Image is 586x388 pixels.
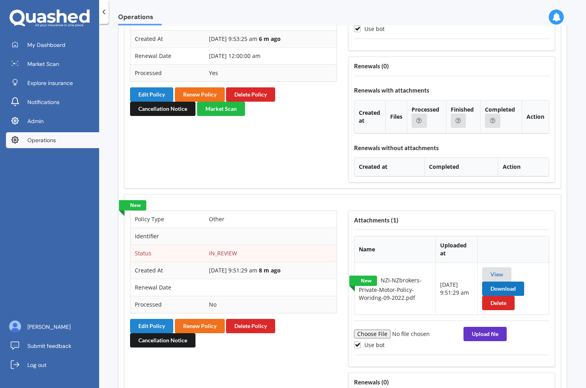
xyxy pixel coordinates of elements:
[482,267,511,282] button: View
[130,296,205,313] td: Processed
[490,271,503,278] a: View
[6,94,99,110] a: Notifications
[354,378,549,386] h4: Renewals ( 0 )
[175,87,225,102] button: Renew Policy
[435,236,477,263] th: Uploaded at
[130,262,205,279] td: Created At
[354,144,549,152] h4: Renewals without attachments
[130,211,205,228] td: Policy Type
[354,25,385,32] label: Use bot
[27,117,44,125] span: Admin
[205,47,337,64] td: [DATE] 12:00:00 am
[27,342,71,350] span: Submit feedback
[130,64,205,81] td: Processed
[480,100,522,133] th: Completed
[130,319,173,333] button: Edit Policy
[27,323,71,331] span: [PERSON_NAME]
[119,200,147,210] a: New
[354,87,549,94] h4: Renewals with attachments
[130,102,195,116] button: Cancellation Notice
[27,361,46,369] span: Log out
[130,333,195,347] button: Cancellation Notice
[435,263,477,315] td: [DATE] 9:51:29 am
[498,158,549,176] th: Action
[6,56,99,72] a: Market Scan
[354,342,385,348] label: Use bot
[130,279,205,296] td: Renewal Date
[130,47,205,64] td: Renewal Date
[259,35,281,42] b: 6 m ago
[6,75,99,91] a: Explore insurance
[482,296,515,310] button: Delete
[205,245,337,262] td: IN_REVIEW
[349,276,377,286] a: New
[27,60,59,68] span: Market Scan
[175,319,225,333] button: Renew Policy
[354,100,385,133] th: Created at
[407,100,446,133] th: Processed
[130,87,173,102] button: Edit Policy
[27,79,73,87] span: Explore insurance
[130,30,205,47] td: Created At
[354,62,549,70] h4: Renewals ( 0 )
[446,100,481,133] th: Finished
[385,100,407,133] th: Files
[205,30,337,47] td: [DATE] 9:53:25 am
[6,338,99,354] a: Submit feedback
[197,102,245,116] button: Market Scan
[205,64,337,81] td: Yes
[118,13,162,24] span: Operations
[6,357,99,373] a: Log out
[424,158,498,176] th: Completed
[27,98,59,106] span: Notifications
[482,282,524,296] button: Download
[463,327,507,341] button: Upload file
[6,132,99,148] a: Operations
[27,136,56,144] span: Operations
[354,263,435,315] td: NZI-NZbrokers-Private-Motor-Policy-Woridng-09-2022.pdf
[6,319,99,335] a: [PERSON_NAME]
[205,211,337,228] td: Other
[27,41,65,49] span: My Dashboard
[9,320,21,332] img: ALV-UjU6YHOUIM1AGx_4vxbOkaOq-1eqc8a3URkVIJkc_iWYmQ98kTe7fc9QMVOBV43MoXmOPfWPN7JjnmUwLuIGKVePaQgPQ...
[130,245,205,262] td: Status
[130,228,205,245] td: Identifier
[226,87,275,102] button: Delete Policy
[259,266,281,274] b: 8 m ago
[226,319,275,333] button: Delete Policy
[522,100,549,133] th: Action
[354,158,424,176] th: Created at
[205,262,337,279] td: [DATE] 9:51:29 am
[354,236,435,263] th: Name
[6,113,99,129] a: Admin
[354,216,549,224] h4: Attachments ( 1 )
[6,37,99,53] a: My Dashboard
[205,296,337,313] td: No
